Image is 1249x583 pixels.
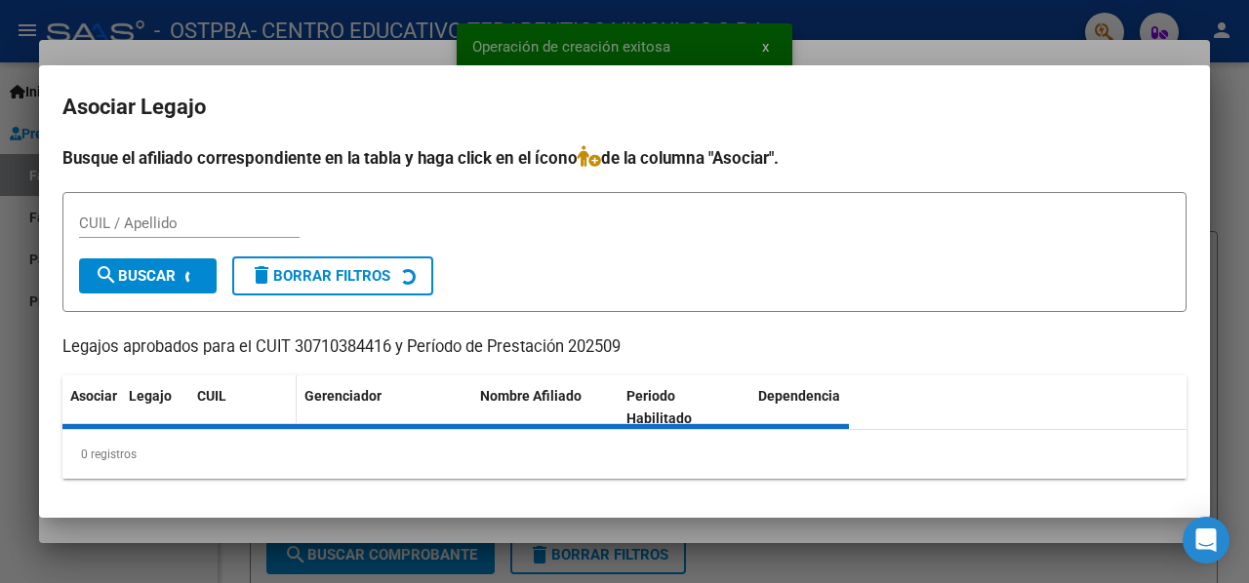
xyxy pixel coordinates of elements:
[62,335,1187,360] p: Legajos aprobados para el CUIT 30710384416 y Período de Prestación 202509
[62,430,1187,479] div: 0 registros
[79,258,217,293] button: Buscar
[95,263,118,287] mat-icon: search
[95,267,176,285] span: Buscar
[750,375,897,440] datatable-header-cell: Dependencia
[197,388,226,404] span: CUIL
[62,145,1187,171] h4: Busque el afiliado correspondiente en la tabla y haga click en el ícono de la columna "Asociar".
[304,388,382,404] span: Gerenciador
[250,263,273,287] mat-icon: delete
[62,89,1187,126] h2: Asociar Legajo
[232,256,433,295] button: Borrar Filtros
[480,388,582,404] span: Nombre Afiliado
[70,388,117,404] span: Asociar
[758,388,840,404] span: Dependencia
[121,375,189,440] datatable-header-cell: Legajo
[189,375,297,440] datatable-header-cell: CUIL
[626,388,692,426] span: Periodo Habilitado
[619,375,750,440] datatable-header-cell: Periodo Habilitado
[1183,517,1229,564] div: Open Intercom Messenger
[297,375,472,440] datatable-header-cell: Gerenciador
[62,375,121,440] datatable-header-cell: Asociar
[250,267,390,285] span: Borrar Filtros
[129,388,172,404] span: Legajo
[472,375,619,440] datatable-header-cell: Nombre Afiliado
